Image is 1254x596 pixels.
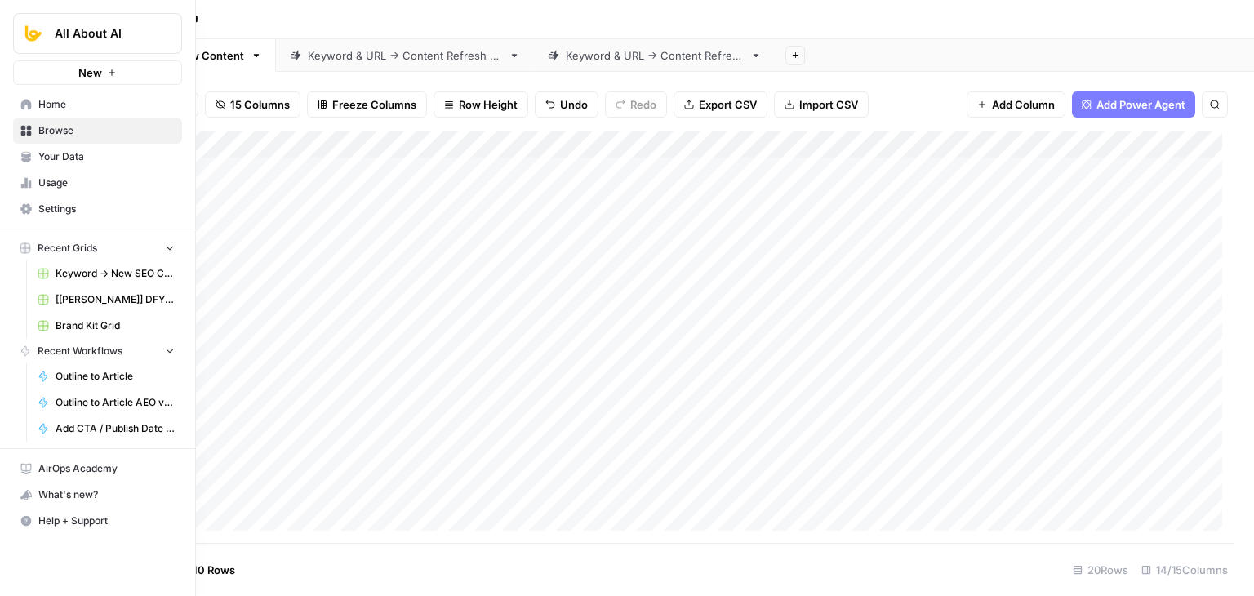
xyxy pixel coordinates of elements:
a: [[PERSON_NAME]] DFY POC👨‍🦲 [30,287,182,313]
span: Freeze Columns [332,96,416,113]
span: Row Height [459,96,518,113]
span: Add 10 Rows [170,562,235,578]
button: Freeze Columns [307,91,427,118]
button: New [13,60,182,85]
span: Recent Workflows [38,344,122,358]
button: Add Power Agent [1072,91,1195,118]
button: Import CSV [774,91,869,118]
div: 14/15 Columns [1135,557,1234,583]
span: Keyword -> New SEO Content Workflow ([PERSON_NAME]) [56,266,175,281]
a: Usage [13,170,182,196]
a: Brand Kit Grid [30,313,182,339]
button: Workspace: All About AI [13,13,182,54]
span: Help + Support [38,514,175,528]
span: Outline to Article [56,369,175,384]
span: Home [38,97,175,112]
div: 20 Rows [1066,557,1135,583]
div: Keyword & URL -> Content Refresh V2 [308,47,502,64]
a: Keyword & URL -> Content Refresh V2 [276,39,534,72]
span: Add Column [992,96,1055,113]
span: Settings [38,202,175,216]
span: Add Power Agent [1096,96,1185,113]
img: All About AI Logo [19,19,48,48]
span: Undo [560,96,588,113]
a: Outline to Article AEO version [In prog] [30,389,182,416]
button: Redo [605,91,667,118]
a: Keyword -> New SEO Content Workflow ([PERSON_NAME]) [30,260,182,287]
a: Browse [13,118,182,144]
span: New [78,64,102,81]
span: AirOps Academy [38,461,175,476]
a: Your Data [13,144,182,170]
span: Browse [38,123,175,138]
button: Add Column [967,91,1065,118]
span: Redo [630,96,656,113]
a: Add CTA / Publish Date / Author [30,416,182,442]
div: Keyword & URL -> Content Refresh [566,47,744,64]
span: Outline to Article AEO version [In prog] [56,395,175,410]
span: [[PERSON_NAME]] DFY POC👨‍🦲 [56,292,175,307]
button: Undo [535,91,598,118]
a: AirOps Academy [13,456,182,482]
span: Export CSV [699,96,757,113]
span: Your Data [38,149,175,164]
span: Usage [38,176,175,190]
button: Recent Workflows [13,339,182,363]
span: Import CSV [799,96,858,113]
div: What's new? [14,483,181,507]
a: Settings [13,196,182,222]
a: Keyword & URL -> Content Refresh [534,39,776,72]
button: 15 Columns [205,91,300,118]
span: Brand Kit Grid [56,318,175,333]
span: 15 Columns [230,96,290,113]
button: Export CSV [674,91,767,118]
span: Add CTA / Publish Date / Author [56,421,175,436]
span: All About AI [55,25,153,42]
button: Help + Support [13,508,182,534]
button: Recent Grids [13,236,182,260]
button: Row Height [434,91,528,118]
button: What's new? [13,482,182,508]
a: Home [13,91,182,118]
span: Recent Grids [38,241,97,256]
a: Outline to Article [30,363,182,389]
